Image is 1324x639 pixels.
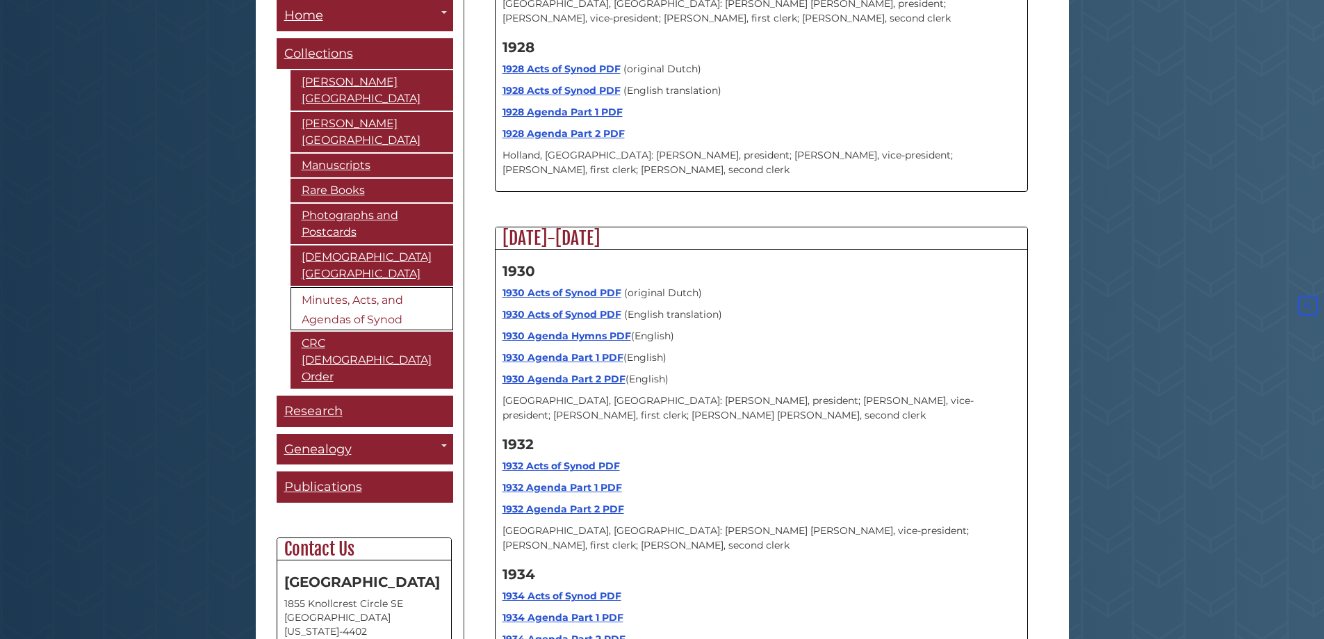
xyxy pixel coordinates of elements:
p: (English) [502,350,1020,365]
a: Genealogy [277,434,453,465]
a: Photographs and Postcards [291,204,453,244]
address: 1855 Knollcrest Circle SE [GEOGRAPHIC_DATA][US_STATE]-4402 [284,597,444,638]
h2: [DATE]-[DATE] [496,227,1027,250]
a: 1934 Agenda Part 1 PDF [502,611,623,624]
a: 1930 Acts of Synod PDF [502,286,621,299]
a: Minutes, Acts, and Agendas of Synod [291,287,453,330]
strong: 1932 [502,436,534,453]
a: 1932 Agenda Part 2 PDF [502,503,624,515]
a: 1932 Acts of Synod PDF [502,460,620,472]
a: Manuscripts [291,154,453,177]
span: Research [284,403,343,419]
strong: 1934 [502,566,535,583]
h2: Contact Us [277,538,451,560]
a: 1928 Agenda Part 2 PDF [502,127,625,140]
a: 1928 Acts of Synod PDF [502,84,621,97]
a: 1928 Agenda Part 1 PDF [502,106,623,118]
p: (English translation) [502,307,1020,322]
a: Collections [277,38,453,70]
a: 1932 Agenda Part 1 PDF [502,481,622,494]
p: Holland, [GEOGRAPHIC_DATA]: [PERSON_NAME], president; [PERSON_NAME], vice-president; [PERSON_NAME... [502,148,1020,177]
p: (English translation) [502,83,1020,98]
p: (English) [502,372,1020,387]
a: 1930 Agenda Part 1 PDF [502,351,623,364]
p: [GEOGRAPHIC_DATA], [GEOGRAPHIC_DATA]: [PERSON_NAME] [PERSON_NAME], vice-president; [PERSON_NAME],... [502,524,1020,553]
a: Publications [277,471,453,503]
a: [PERSON_NAME][GEOGRAPHIC_DATA] [291,112,453,152]
p: (original Dutch) [502,62,1020,76]
a: 1934 Acts of Synod PDF [502,590,621,602]
a: Rare Books [291,179,453,202]
a: 1928 Acts of Synod PDF [502,63,621,75]
a: [DEMOGRAPHIC_DATA][GEOGRAPHIC_DATA] [291,245,453,286]
span: Collections [284,46,353,61]
strong: 1930 [502,263,535,280]
a: Research [277,396,453,427]
a: 1930 Agenda Part 2 PDF [502,373,626,385]
span: Home [284,8,323,23]
span: Genealogy [284,442,352,457]
strong: 1928 [502,39,534,56]
p: [GEOGRAPHIC_DATA], [GEOGRAPHIC_DATA]: [PERSON_NAME], president; [PERSON_NAME], vice-president; [P... [502,394,1020,423]
a: Back to Top [1295,300,1321,312]
a: 1930 Acts of Synod PDF [502,308,621,321]
a: CRC [DEMOGRAPHIC_DATA] Order [291,332,453,389]
a: 1930 Agenda Hymns PDF [502,330,631,342]
strong: [GEOGRAPHIC_DATA] [284,574,440,590]
p: (original Dutch) [502,286,1020,300]
a: [PERSON_NAME][GEOGRAPHIC_DATA] [291,70,453,111]
span: Publications [284,479,362,494]
p: (English) [502,329,1020,343]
